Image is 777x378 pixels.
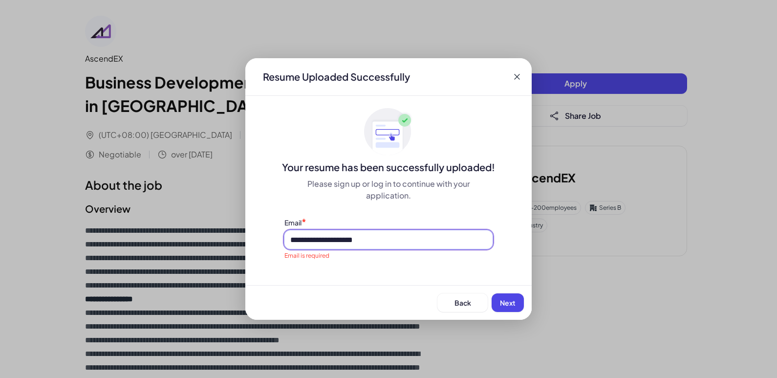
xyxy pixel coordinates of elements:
div: Your resume has been successfully uploaded! [245,160,532,174]
div: Please sign up or log in to continue with your application. [284,178,493,201]
span: Email is required [284,252,329,259]
div: Resume Uploaded Successfully [255,70,418,84]
button: Back [437,293,488,312]
span: Back [454,298,471,307]
span: Next [500,298,516,307]
button: Next [492,293,524,312]
label: Email [284,218,302,227]
img: ApplyedMaskGroup3.svg [364,108,413,156]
